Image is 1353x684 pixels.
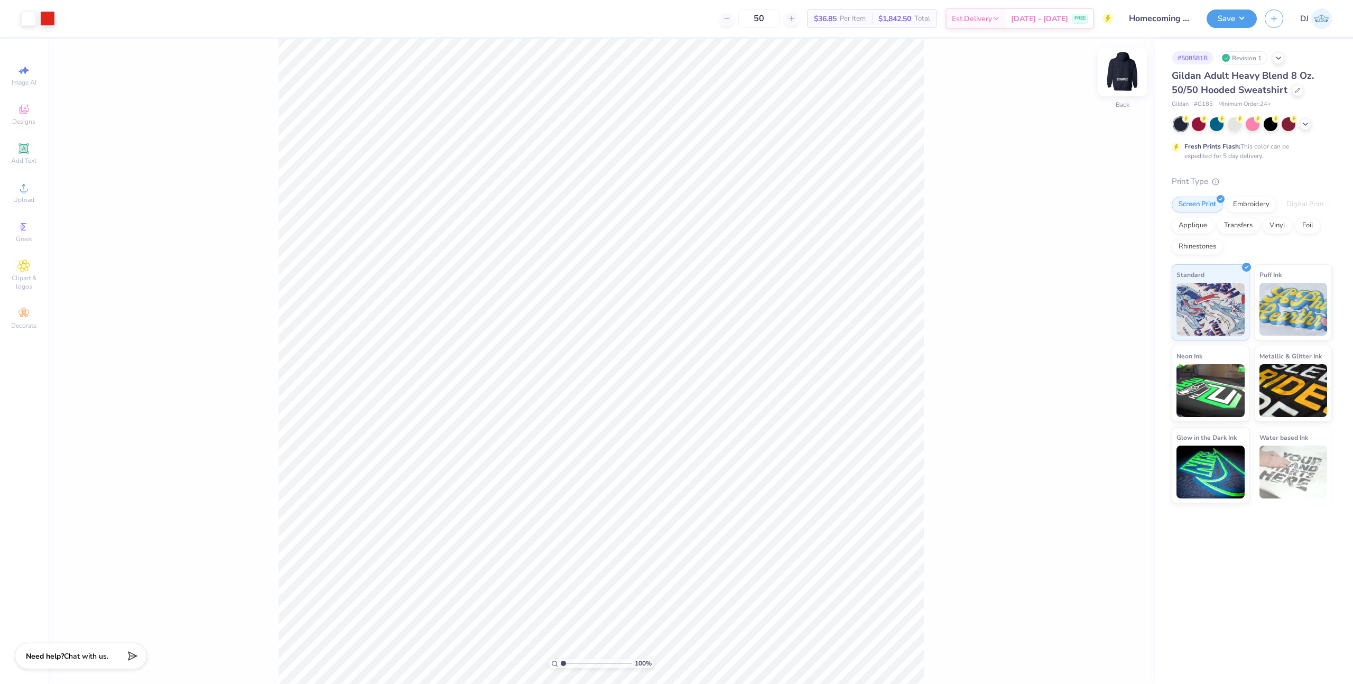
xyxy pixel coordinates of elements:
span: Metallic & Glitter Ink [1259,350,1322,362]
span: 100 % [635,659,652,668]
img: Deep Jujhar Sidhu [1311,8,1332,29]
span: Upload [13,196,34,204]
img: Puff Ink [1259,283,1328,336]
span: $36.85 [814,13,837,24]
span: Standard [1176,269,1204,280]
span: Decorate [11,321,36,330]
div: Vinyl [1263,218,1292,234]
img: Water based Ink [1259,446,1328,498]
div: Transfers [1217,218,1259,234]
img: Back [1101,51,1144,93]
span: Gildan [1172,100,1189,109]
span: FREE [1074,15,1086,22]
div: Print Type [1172,175,1332,188]
span: Neon Ink [1176,350,1202,362]
span: # G185 [1194,100,1213,109]
span: Image AI [12,78,36,87]
div: Rhinestones [1172,239,1223,255]
span: $1,842.50 [878,13,911,24]
img: Neon Ink [1176,364,1245,417]
span: Add Text [11,156,36,165]
span: Gildan Adult Heavy Blend 8 Oz. 50/50 Hooded Sweatshirt [1172,69,1314,96]
strong: Fresh Prints Flash: [1184,142,1240,151]
div: Foil [1295,218,1320,234]
span: Per Item [840,13,866,24]
img: Glow in the Dark Ink [1176,446,1245,498]
span: DJ [1300,13,1309,25]
input: – – [738,9,780,28]
span: Est. Delivery [952,13,992,24]
div: Revision 1 [1219,51,1267,64]
input: Untitled Design [1121,8,1199,29]
div: Screen Print [1172,197,1223,212]
span: Water based Ink [1259,432,1308,443]
strong: Need help? [26,651,64,661]
span: Minimum Order: 24 + [1218,100,1271,109]
div: # 508581B [1172,51,1213,64]
div: Back [1116,100,1129,109]
span: Designs [12,117,35,126]
span: Clipart & logos [5,274,42,291]
div: Applique [1172,218,1214,234]
div: This color can be expedited for 5 day delivery. [1184,142,1314,161]
div: Embroidery [1226,197,1276,212]
button: Save [1207,10,1257,28]
img: Metallic & Glitter Ink [1259,364,1328,417]
span: Chat with us. [64,651,108,661]
span: Greek [16,235,32,243]
img: Standard [1176,283,1245,336]
span: Glow in the Dark Ink [1176,432,1237,443]
span: [DATE] - [DATE] [1011,13,1068,24]
a: DJ [1300,8,1332,29]
span: Puff Ink [1259,269,1282,280]
div: Digital Print [1280,197,1331,212]
span: Total [914,13,930,24]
